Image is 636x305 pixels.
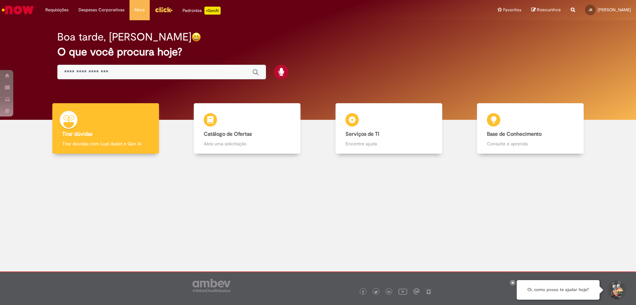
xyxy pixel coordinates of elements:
div: Padroniza [183,7,221,15]
button: Iniciar Conversa de Suporte [606,280,626,300]
span: Rascunhos [537,7,561,13]
img: logo_footer_youtube.png [398,287,407,296]
img: ServiceNow [1,3,35,17]
b: Base de Conhecimento [487,131,542,137]
span: More [134,7,145,13]
img: logo_footer_naosei.png [426,288,432,294]
a: Base de Conhecimento Consulte e aprenda [460,103,602,154]
p: Tirar dúvidas com Lupi Assist e Gen Ai [62,140,149,147]
div: Oi, como posso te ajudar hoje? [517,280,600,300]
span: Requisições [45,7,69,13]
span: [PERSON_NAME] [598,7,631,13]
p: +GenAi [204,7,221,15]
p: Consulte e aprenda [487,140,574,147]
img: logo_footer_twitter.png [374,290,378,294]
span: Favoritos [503,7,521,13]
p: Abra uma solicitação [204,140,291,147]
b: Serviços de TI [345,131,379,137]
h2: Boa tarde, [PERSON_NAME] [57,31,191,43]
p: Encontre ajuda [345,140,432,147]
a: Tirar dúvidas Tirar dúvidas com Lupi Assist e Gen Ai [35,103,177,154]
a: Serviços de TI Encontre ajuda [318,103,460,154]
b: Tirar dúvidas [62,131,92,137]
b: Catálogo de Ofertas [204,131,252,137]
img: logo_footer_workplace.png [413,288,419,294]
img: click_logo_yellow_360x200.png [155,5,173,15]
a: Catálogo de Ofertas Abra uma solicitação [177,103,318,154]
img: logo_footer_linkedin.png [388,290,391,294]
span: JS [589,8,592,12]
img: logo_footer_ambev_rotulo_gray.png [192,279,231,292]
img: logo_footer_facebook.png [361,290,365,294]
img: happy-face.png [191,32,201,42]
a: Rascunhos [531,7,561,13]
h2: O que você procura hoje? [57,46,579,58]
span: Despesas Corporativas [79,7,125,13]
